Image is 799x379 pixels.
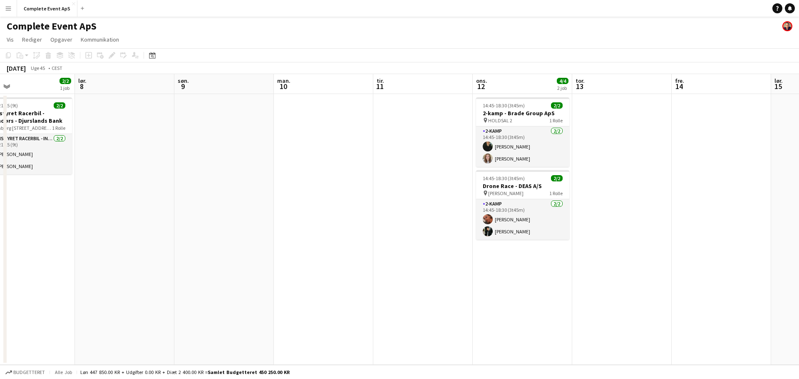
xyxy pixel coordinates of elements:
span: 2/2 [54,102,65,109]
div: Løn 447 850.00 KR + Udgifter 0.00 KR + Diæt 2 400.00 KR = [80,369,290,375]
span: tor. [576,77,585,84]
span: Rediger [22,36,42,43]
h3: 2-kamp - Brade Group ApS [476,109,569,117]
span: 14 [674,82,684,91]
span: 4/4 [557,78,568,84]
app-job-card: 14:45-18:30 (3t45m)2/22-kamp - Brade Group ApS HOLDSAL 21 Rolle2-kamp2/214:45-18:30 (3t45m)[PERSO... [476,97,569,167]
a: Rediger [19,34,45,45]
span: Alle job [53,369,73,375]
button: Complete Event ApS [17,0,77,17]
a: Opgaver [47,34,76,45]
span: Samlet budgetteret 450 250.00 KR [208,369,290,375]
span: 12 [475,82,487,91]
span: 8 [77,82,87,91]
span: 13 [574,82,585,91]
span: Kommunikation [81,36,119,43]
span: 2/2 [551,175,563,181]
div: 2 job [557,85,568,91]
h1: Complete Event ApS [7,20,97,32]
span: Vis [7,36,14,43]
span: 2/2 [60,78,71,84]
span: lør. [774,77,783,84]
span: søn. [178,77,189,84]
span: 9 [176,82,189,91]
span: 14:45-18:30 (3t45m) [483,175,525,181]
app-user-avatar: Christian Brøckner [782,21,792,31]
app-job-card: 14:45-18:30 (3t45m)2/2Drone Race - DEAS A/S [PERSON_NAME]1 Rolle2-kamp2/214:45-18:30 (3t45m)[PERS... [476,170,569,240]
span: Uge 45 [27,65,48,71]
span: Budgetteret [13,369,45,375]
span: 11 [375,82,384,91]
span: tir. [377,77,384,84]
span: 15 [773,82,783,91]
div: [DATE] [7,64,26,72]
span: fre. [675,77,684,84]
span: Opgaver [50,36,72,43]
span: 1 Rolle [549,190,563,196]
h3: Drone Race - DEAS A/S [476,182,569,190]
span: man. [277,77,290,84]
app-card-role: 2-kamp2/214:45-18:30 (3t45m)[PERSON_NAME][PERSON_NAME] [476,199,569,240]
span: lør. [78,77,87,84]
span: ons. [476,77,487,84]
span: 1 Rolle [549,117,563,124]
button: Budgetteret [4,368,46,377]
div: 1 job [60,85,71,91]
div: CEST [52,65,62,71]
app-card-role: 2-kamp2/214:45-18:30 (3t45m)[PERSON_NAME][PERSON_NAME] [476,126,569,167]
span: 10 [276,82,290,91]
a: Kommunikation [77,34,122,45]
span: 1 Rolle [52,125,65,131]
span: [PERSON_NAME] [488,190,524,196]
span: 2/2 [551,102,563,109]
span: 14:45-18:30 (3t45m) [483,102,525,109]
a: Vis [3,34,17,45]
span: HOLDSAL 2 [488,117,512,124]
